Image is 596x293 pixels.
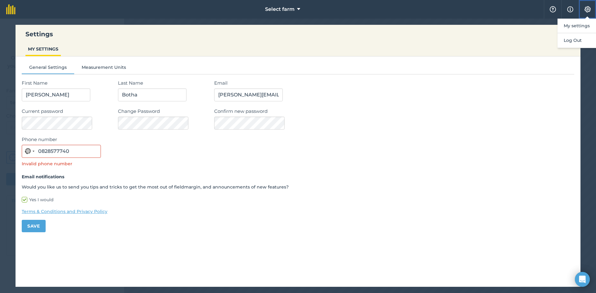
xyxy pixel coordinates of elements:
img: A cog icon [584,6,591,12]
img: svg+xml;base64,PHN2ZyB4bWxucz0iaHR0cDovL3d3dy53My5vcmcvMjAwMC9zdmciIHdpZHRoPSIxNyIgaGVpZ2h0PSIxNy... [567,6,573,13]
label: Email [214,79,574,87]
button: Log Out [558,33,596,48]
img: fieldmargin Logo [6,4,16,14]
button: General Settings [22,64,74,73]
label: Confirm new password [214,108,574,115]
button: Selected country [22,145,36,158]
h3: Settings [16,30,580,38]
label: Yes I would [22,197,574,203]
button: Save [22,220,46,232]
div: Open Intercom Messenger [575,272,590,287]
button: Measurement Units [74,64,133,73]
p: Invalid phone number [22,160,112,167]
label: Phone number [22,136,112,143]
p: Would you like us to send you tips and tricks to get the most out of fieldmargin, and announcemen... [22,184,574,190]
img: A question mark icon [549,6,557,12]
label: Change Password [118,108,208,115]
button: MY SETTINGS [25,43,61,55]
h4: Email notifications [22,173,574,180]
span: Select farm [265,6,295,13]
button: My settings [558,19,596,33]
label: Last Name [118,79,208,87]
label: First Name [22,79,112,87]
label: Current password [22,108,112,115]
a: Terms & Conditions and Privacy Policy [22,208,574,215]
